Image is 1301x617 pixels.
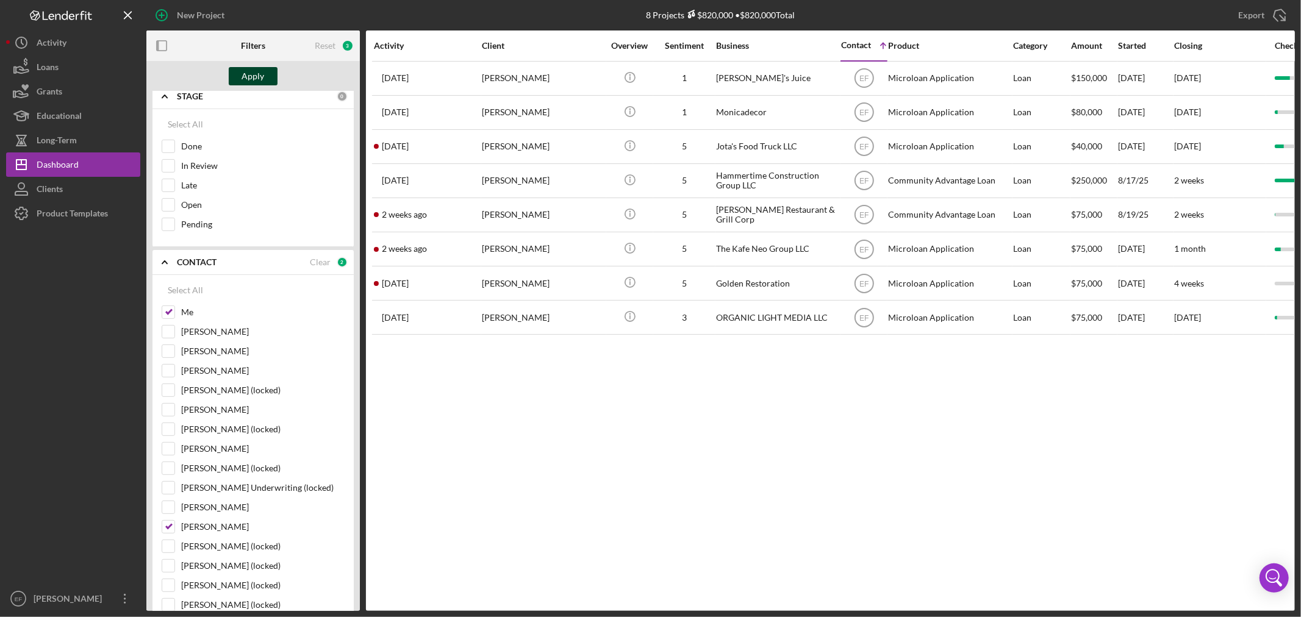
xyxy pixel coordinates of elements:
[888,199,1010,231] div: Community Advantage Loan
[1013,301,1070,333] div: Loan
[242,67,265,85] div: Apply
[1174,209,1204,219] time: 2 weeks
[6,128,140,152] button: Long-Term
[1118,233,1173,265] div: [DATE]
[168,278,203,302] div: Select All
[1071,209,1102,219] span: $75,000
[1013,96,1070,129] div: Loan
[1238,3,1264,27] div: Export
[382,73,409,83] time: 2025-05-15 23:01
[6,55,140,79] button: Loans
[37,30,66,58] div: Activity
[1118,62,1173,95] div: [DATE]
[716,233,838,265] div: The Kafe Neo Group LLC
[382,210,427,219] time: 2025-09-03 01:50
[1013,233,1070,265] div: Loan
[181,540,345,552] label: [PERSON_NAME] (locked)
[888,233,1010,265] div: Microloan Application
[181,306,345,318] label: Me
[1071,175,1107,185] span: $250,000
[1118,130,1173,163] div: [DATE]
[37,177,63,204] div: Clients
[888,165,1010,197] div: Community Advantage Loan
[181,199,345,211] label: Open
[1174,141,1201,151] time: [DATE]
[6,177,140,201] a: Clients
[859,74,869,83] text: EF
[1071,243,1102,254] span: $75,000
[1174,73,1201,83] time: [DATE]
[382,279,409,288] time: 2025-08-30 02:01
[181,443,345,455] label: [PERSON_NAME]
[181,345,345,357] label: [PERSON_NAME]
[6,104,140,128] button: Educational
[482,301,604,333] div: [PERSON_NAME]
[37,201,108,229] div: Product Templates
[181,462,345,474] label: [PERSON_NAME] (locked)
[859,313,869,322] text: EF
[37,104,82,131] div: Educational
[716,62,838,95] div: [PERSON_NAME]'s Juice
[241,41,265,51] b: Filters
[654,141,715,151] div: 5
[162,112,209,137] button: Select All
[181,384,345,396] label: [PERSON_NAME] (locked)
[229,67,278,85] button: Apply
[6,30,140,55] button: Activity
[177,3,224,27] div: New Project
[1174,107,1201,117] time: [DATE]
[37,55,59,82] div: Loans
[342,40,354,52] div: 3
[315,41,335,51] div: Reset
[181,365,345,377] label: [PERSON_NAME]
[1071,312,1102,323] span: $75,000
[6,152,140,177] button: Dashboard
[888,130,1010,163] div: Microloan Application
[1260,563,1289,593] div: Open Intercom Messenger
[482,96,604,129] div: [PERSON_NAME]
[1118,41,1173,51] div: Started
[181,521,345,533] label: [PERSON_NAME]
[1118,301,1173,333] div: [DATE]
[1071,107,1102,117] span: $80,000
[888,96,1010,129] div: Microloan Application
[607,41,653,51] div: Overview
[1118,165,1173,197] div: 8/17/25
[716,165,838,197] div: Hammertime Construction Group LLC
[337,91,348,102] div: 0
[382,176,409,185] time: 2025-08-19 16:42
[1071,41,1117,51] div: Amount
[374,41,481,51] div: Activity
[716,199,838,231] div: [PERSON_NAME] Restaurant & Grill Corp
[146,3,237,27] button: New Project
[1118,96,1173,129] div: [DATE]
[482,233,604,265] div: [PERSON_NAME]
[310,257,331,267] div: Clear
[1118,199,1173,231] div: 8/19/25
[482,130,604,163] div: [PERSON_NAME]
[181,482,345,494] label: [PERSON_NAME] Underwriting (locked)
[6,587,140,611] button: EF[PERSON_NAME]
[859,143,869,151] text: EF
[888,62,1010,95] div: Microloan Application
[888,267,1010,299] div: Microloan Application
[181,179,345,191] label: Late
[37,152,79,180] div: Dashboard
[482,41,604,51] div: Client
[1174,175,1204,185] time: 2 weeks
[716,301,838,333] div: ORGANIC LIGHT MEDIA LLC
[716,41,838,51] div: Business
[716,96,838,129] div: Monicadecor
[654,279,715,288] div: 5
[716,267,838,299] div: Golden Restoration
[181,599,345,611] label: [PERSON_NAME] (locked)
[181,501,345,513] label: [PERSON_NAME]
[382,244,427,254] time: 2025-09-08 21:02
[168,112,203,137] div: Select All
[37,79,62,107] div: Grants
[888,41,1010,51] div: Product
[859,279,869,288] text: EF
